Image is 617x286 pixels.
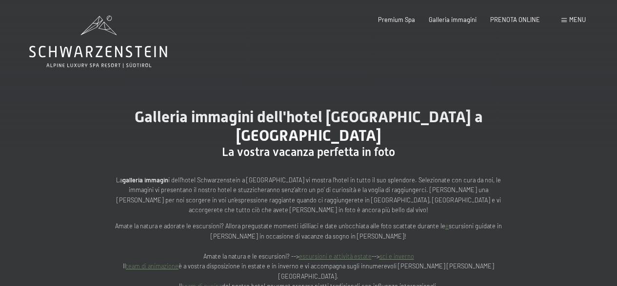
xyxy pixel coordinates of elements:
[299,252,372,260] a: escursioni e attività estate
[490,16,540,23] a: PRENOTA ONLINE
[126,262,179,270] a: team di animazione
[445,222,449,230] a: e
[378,16,415,23] a: Premium Spa
[379,252,414,260] a: sci e inverno
[429,16,477,23] a: Galleria immagini
[222,145,395,159] span: La vostra vacanza perfetta in foto
[569,16,586,23] span: Menu
[122,176,168,184] strong: galleria immagin
[114,175,504,215] p: La i dell’hotel Schwarzenstein a [GEOGRAPHIC_DATA] vi mostra l’hotel in tutto il suo splendore. S...
[135,108,483,145] span: Galleria immagini dell'hotel [GEOGRAPHIC_DATA] a [GEOGRAPHIC_DATA]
